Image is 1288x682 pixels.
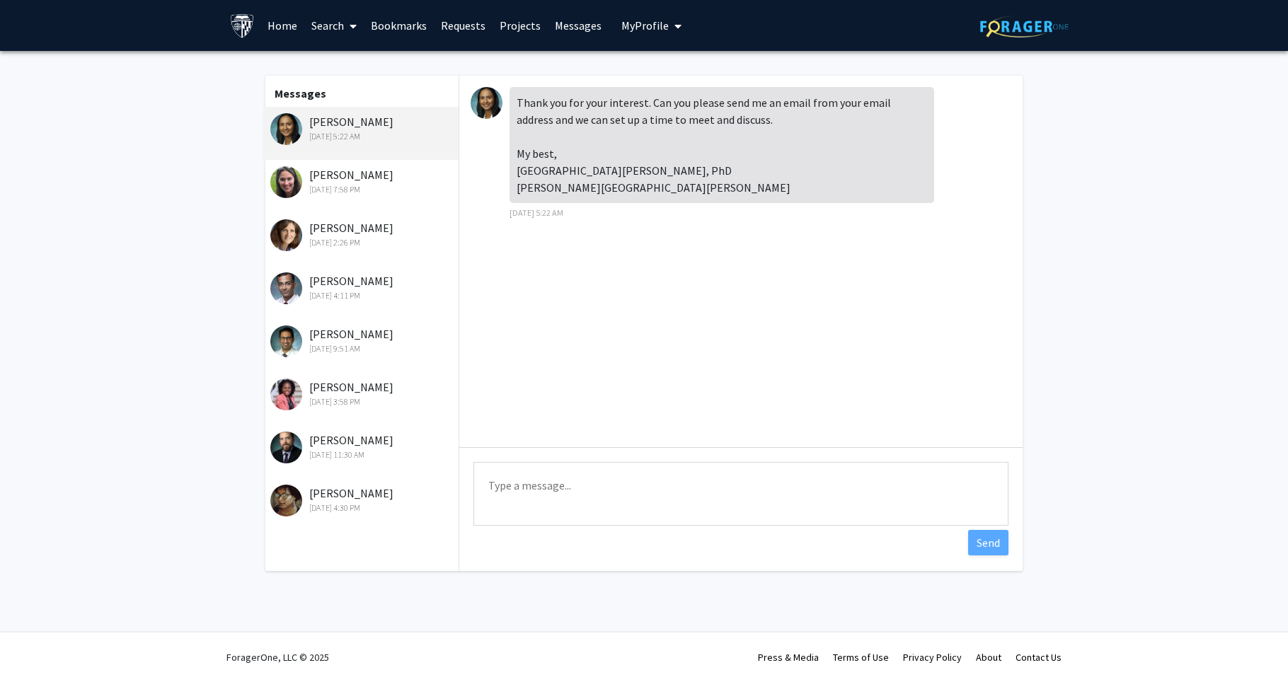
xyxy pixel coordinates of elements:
[260,1,304,50] a: Home
[275,86,326,100] b: Messages
[304,1,364,50] a: Search
[270,432,302,463] img: Kenneth Witwer
[493,1,548,50] a: Projects
[270,485,455,514] div: [PERSON_NAME]
[270,219,302,251] img: Argye Hillis
[980,16,1069,37] img: ForagerOne Logo
[473,462,1008,526] textarea: Message
[548,1,609,50] a: Messages
[270,183,455,196] div: [DATE] 7:58 PM
[270,485,302,516] img: Jessica Marie Johnson
[230,13,255,38] img: Johns Hopkins University Logo
[510,87,934,203] div: Thank you for your interest. Can you please send me an email from your email address and we can s...
[270,236,455,249] div: [DATE] 2:26 PM
[434,1,493,50] a: Requests
[270,130,455,143] div: [DATE] 5:22 AM
[270,432,455,461] div: [PERSON_NAME]
[270,325,455,355] div: [PERSON_NAME]
[270,325,302,357] img: Raj Mukherjee
[226,632,329,682] div: ForagerOne, LLC © 2025
[270,378,302,410] img: Bunmi Ogungbe
[833,651,889,664] a: Terms of Use
[270,166,455,196] div: [PERSON_NAME]
[270,272,455,302] div: [PERSON_NAME]
[270,166,302,198] img: Melissa Stockbridge
[270,113,455,143] div: [PERSON_NAME]
[270,272,302,304] img: Abhay Moghekar
[471,87,502,119] img: Rajani Sebastian
[11,618,60,671] iframe: Chat
[364,1,434,50] a: Bookmarks
[270,449,455,461] div: [DATE] 11:30 AM
[968,530,1008,555] button: Send
[1016,651,1062,664] a: Contact Us
[270,395,455,408] div: [DATE] 3:58 PM
[270,342,455,355] div: [DATE] 9:51 AM
[270,502,455,514] div: [DATE] 4:30 PM
[510,207,563,218] span: [DATE] 5:22 AM
[903,651,962,664] a: Privacy Policy
[758,651,819,664] a: Press & Media
[270,378,455,408] div: [PERSON_NAME]
[270,219,455,249] div: [PERSON_NAME]
[976,651,1001,664] a: About
[270,113,302,145] img: Rajani Sebastian
[621,18,669,33] span: My Profile
[270,289,455,302] div: [DATE] 4:11 PM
